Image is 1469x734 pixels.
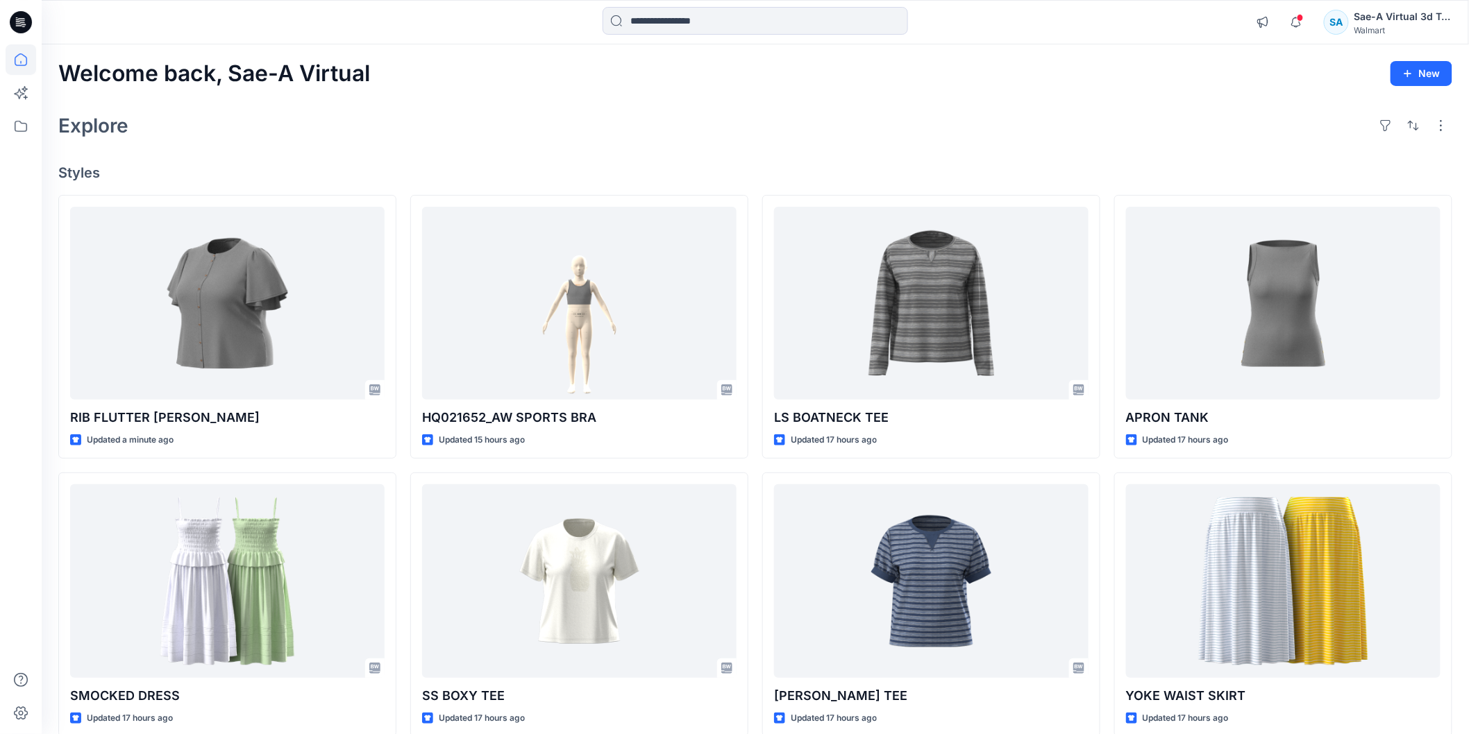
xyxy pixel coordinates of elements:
[87,711,173,726] p: Updated 17 hours ago
[58,114,128,137] h2: Explore
[439,711,525,726] p: Updated 17 hours ago
[70,408,385,427] p: RIB FLUTTER [PERSON_NAME]
[774,686,1089,706] p: [PERSON_NAME] TEE
[774,408,1089,427] p: LS BOATNECK TEE
[422,484,737,677] a: SS BOXY TEE
[70,484,385,677] a: SMOCKED DRESS
[1126,207,1441,400] a: APRON TANK
[774,484,1089,677] a: SS RINGER TEE
[70,686,385,706] p: SMOCKED DRESS
[1126,686,1441,706] p: YOKE WAIST SKIRT
[1143,711,1229,726] p: Updated 17 hours ago
[70,207,385,400] a: RIB FLUTTER HENLEY
[422,686,737,706] p: SS BOXY TEE
[87,433,174,447] p: Updated a minute ago
[1143,433,1229,447] p: Updated 17 hours ago
[1391,61,1452,86] button: New
[774,207,1089,400] a: LS BOATNECK TEE
[1324,10,1349,35] div: SA
[791,433,877,447] p: Updated 17 hours ago
[422,207,737,400] a: HQ021652_AW SPORTS BRA
[58,164,1452,181] h4: Styles
[1126,484,1441,677] a: YOKE WAIST SKIRT
[439,433,525,447] p: Updated 15 hours ago
[422,408,737,427] p: HQ021652_AW SPORTS BRA
[1354,25,1452,35] div: Walmart
[1126,408,1441,427] p: APRON TANK
[58,61,370,87] h2: Welcome back, Sae-A Virtual
[791,711,877,726] p: Updated 17 hours ago
[1354,8,1452,25] div: Sae-A Virtual 3d Team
